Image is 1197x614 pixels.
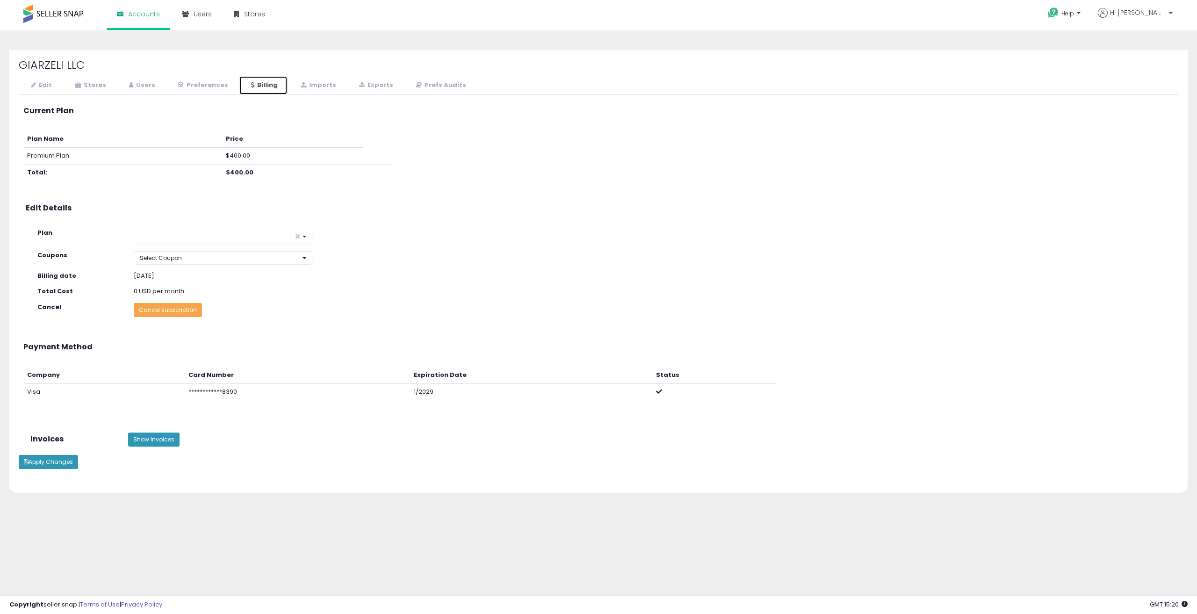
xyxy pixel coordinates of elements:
td: Premium Plan [23,148,222,165]
td: 1/2029 [410,383,652,400]
span: × [295,231,301,241]
th: Expiration Date [410,367,652,383]
a: Users [117,76,165,95]
h2: GIARZELI LLC [19,59,1178,71]
h3: Payment Method [23,343,1174,351]
strong: Billing date [37,271,76,280]
th: Plan Name [23,131,222,147]
a: Prefs Audits [404,76,476,95]
div: 0 USD per month [127,287,416,296]
strong: Coupons [37,251,67,260]
h3: Current Plan [23,107,1174,115]
span: Help [1061,9,1074,17]
div: [DATE] [134,272,409,281]
strong: Plan [37,228,52,237]
span: Users [194,9,212,19]
span: Hi [PERSON_NAME] [1110,8,1166,17]
b: Total: [27,168,47,177]
td: Visa [23,383,185,400]
button: × [134,229,312,244]
h3: Edit Details [26,204,1171,212]
button: Select Coupon [134,251,312,265]
th: Price [222,131,363,147]
a: Billing [239,76,288,95]
a: Exports [347,76,403,95]
button: Apply Changes [19,455,78,469]
th: Company [23,367,185,383]
span: Select Coupon [140,254,182,262]
strong: Cancel [37,303,61,311]
a: Imports [288,76,346,95]
th: Status [652,367,776,383]
a: Stores [63,76,116,95]
td: $400.00 [222,148,363,165]
button: Cancel subscription [134,303,202,317]
h3: Invoices [30,435,114,443]
a: Edit [19,76,62,95]
button: Show Invoices [128,433,180,447]
a: Preferences [166,76,238,95]
a: Hi [PERSON_NAME] [1098,8,1173,29]
strong: Total Cost [37,287,73,296]
th: Card Number [185,367,410,383]
span: Stores [244,9,265,19]
b: $400.00 [226,168,253,177]
i: Get Help [1047,7,1059,19]
span: Accounts [128,9,160,19]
